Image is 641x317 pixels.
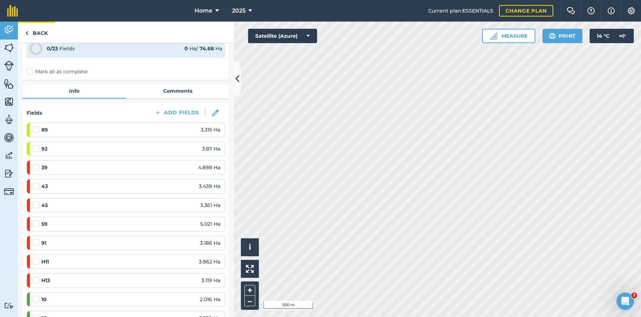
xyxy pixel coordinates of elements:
[617,293,634,310] iframe: Intercom live chat
[4,42,14,53] img: svg+xml;base64,PHN2ZyB4bWxucz0iaHR0cDovL3d3dy53My5vcmcvMjAwMC9zdmciIHdpZHRoPSI1NiIgaGVpZ2h0PSI2MC...
[4,114,14,125] img: svg+xml;base64,PD94bWwgdmVyc2lvbj0iMS4wIiBlbmNvZGluZz0idXRmLTgiPz4KPCEtLSBHZW5lcmF0b3I6IEFkb2JlIE...
[25,29,28,37] img: svg+xml;base64,PHN2ZyB4bWxucz0iaHR0cDovL3d3dy53My5vcmcvMjAwMC9zdmciIHdpZHRoPSI5IiBoZWlnaHQ9IjI0Ii...
[499,5,553,17] a: Change plan
[41,295,47,303] strong: 10
[47,45,58,52] strong: 0 / 23
[4,302,14,309] img: svg+xml;base64,PD94bWwgdmVyc2lvbj0iMS4wIiBlbmNvZGluZz0idXRmLTgiPz4KPCEtLSBHZW5lcmF0b3I6IEFkb2JlIE...
[201,276,220,284] span: 3.119 Ha
[41,276,50,284] strong: H13
[201,126,220,134] span: 3.315 Ha
[608,6,615,15] img: svg+xml;base64,PHN2ZyB4bWxucz0iaHR0cDovL3d3dy53My5vcmcvMjAwMC9zdmciIHdpZHRoPSIxNyIgaGVpZ2h0PSIxNy...
[200,295,220,303] span: 2.016 Ha
[212,110,219,116] img: svg+xml;base64,PHN2ZyB3aWR0aD0iMTgiIGhlaWdodD0iMTgiIHZpZXdCb3g9IjAgMCAxOCAxOCIgZmlsbD0ibm9uZSIgeG...
[27,68,87,75] label: Mark all as complete
[27,109,42,117] h4: Fields
[482,29,535,43] button: Measure
[4,132,14,143] img: svg+xml;base64,PD94bWwgdmVyc2lvbj0iMS4wIiBlbmNvZGluZz0idXRmLTgiPz4KPCEtLSBHZW5lcmF0b3I6IEFkb2JlIE...
[194,6,212,15] span: Home
[199,258,220,266] span: 3.862 Ha
[200,45,214,52] strong: 74.68
[4,187,14,197] img: svg+xml;base64,PD94bWwgdmVyc2lvbj0iMS4wIiBlbmNvZGluZz0idXRmLTgiPz4KPCEtLSBHZW5lcmF0b3I6IEFkb2JlIE...
[246,265,254,273] img: Four arrows, one pointing top left, one top right, one bottom right and the last bottom left
[47,45,75,52] div: Fields
[200,239,220,247] span: 3.186 Ha
[199,182,220,190] span: 3.439 Ha
[490,32,497,40] img: Ruler icon
[200,220,220,228] span: 5.021 Ha
[200,201,220,209] span: 3.361 Ha
[184,45,188,52] strong: 0
[542,29,583,43] button: Print
[4,61,14,71] img: svg+xml;base64,PD94bWwgdmVyc2lvbj0iMS4wIiBlbmNvZGluZz0idXRmLTgiPz4KPCEtLSBHZW5lcmF0b3I6IEFkb2JlIE...
[244,296,255,306] button: –
[126,84,229,98] a: Comments
[567,7,575,14] img: Two speech bubbles overlapping with the left bubble in the forefront
[4,24,14,35] img: svg+xml;base64,PD94bWwgdmVyc2lvbj0iMS4wIiBlbmNvZGluZz0idXRmLTgiPz4KPCEtLSBHZW5lcmF0b3I6IEFkb2JlIE...
[41,239,46,247] strong: 91
[249,243,251,252] span: i
[232,6,246,15] span: 2025
[627,7,636,14] img: A cog icon
[241,238,259,256] button: i
[7,5,18,17] img: fieldmargin Logo
[597,29,609,43] span: 14 ° C
[41,220,47,228] strong: 59
[4,96,14,107] img: svg+xml;base64,PHN2ZyB4bWxucz0iaHR0cDovL3d3dy53My5vcmcvMjAwMC9zdmciIHdpZHRoPSI1NiIgaGVpZ2h0PSI2MC...
[631,293,637,298] span: 3
[22,84,126,98] a: Info
[41,126,48,134] strong: 89
[615,29,629,43] img: svg+xml;base64,PD94bWwgdmVyc2lvbj0iMS4wIiBlbmNvZGluZz0idXRmLTgiPz4KPCEtLSBHZW5lcmF0b3I6IEFkb2JlIE...
[4,150,14,161] img: svg+xml;base64,PD94bWwgdmVyc2lvbj0iMS4wIiBlbmNvZGluZz0idXRmLTgiPz4KPCEtLSBHZW5lcmF0b3I6IEFkb2JlIE...
[149,107,205,118] button: Add Fields
[549,32,556,40] img: svg+xml;base64,PHN2ZyB4bWxucz0iaHR0cDovL3d3dy53My5vcmcvMjAwMC9zdmciIHdpZHRoPSIxOSIgaGVpZ2h0PSIyNC...
[4,168,14,179] img: svg+xml;base64,PD94bWwgdmVyc2lvbj0iMS4wIiBlbmNvZGluZz0idXRmLTgiPz4KPCEtLSBHZW5lcmF0b3I6IEFkb2JlIE...
[428,7,493,15] span: Current plan : ESSENTIALS
[4,78,14,89] img: svg+xml;base64,PHN2ZyB4bWxucz0iaHR0cDovL3d3dy53My5vcmcvMjAwMC9zdmciIHdpZHRoPSI1NiIgaGVpZ2h0PSI2MC...
[41,164,47,171] strong: 39
[41,182,48,190] strong: 43
[244,285,255,296] button: +
[590,29,634,43] button: 14 °C
[184,45,222,52] div: Ha / Ha
[248,29,317,43] button: Satellite (Azure)
[587,7,595,14] img: A question mark icon
[198,164,220,171] span: 4.898 Ha
[202,145,220,153] span: 3.87 Ha
[41,145,47,153] strong: 92
[18,22,55,43] a: Back
[41,201,48,209] strong: 45
[41,258,49,266] strong: H11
